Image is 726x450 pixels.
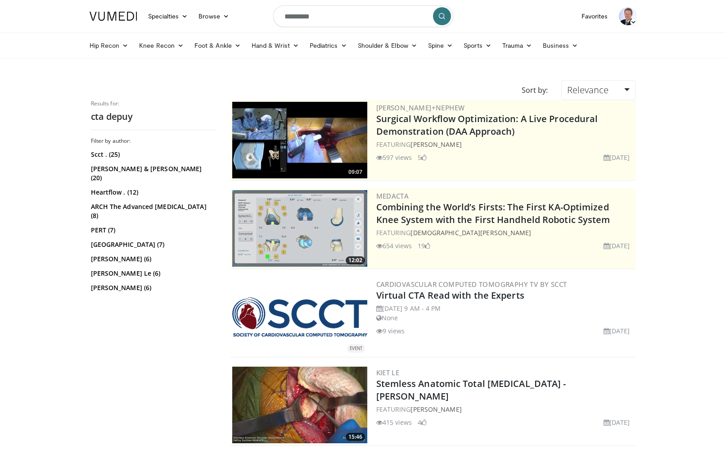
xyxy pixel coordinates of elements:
a: Knee Recon [134,36,189,55]
a: ARCH The Advanced [MEDICAL_DATA] (8) [91,202,215,220]
img: bcfc90b5-8c69-4b20-afee-af4c0acaf118.300x170_q85_crop-smart_upscale.jpg [232,102,367,178]
div: [DATE] 9 AM - 4 PM None [376,304,634,323]
div: FEATURING [376,228,634,237]
a: [PERSON_NAME] Le (6) [91,269,215,278]
h2: cta depuy [91,111,217,123]
a: [GEOGRAPHIC_DATA] (7) [91,240,215,249]
a: Trauma [497,36,538,55]
a: Hand & Wrist [246,36,304,55]
a: Stemless Anatomic Total [MEDICAL_DATA] - [PERSON_NAME] [376,377,566,402]
li: 19 [418,241,430,250]
li: [DATE] [604,153,630,162]
input: Search topics, interventions [273,5,453,27]
a: [PERSON_NAME] [410,140,461,149]
img: Avatar [619,7,637,25]
a: Scct . (25) [91,150,215,159]
div: Sort by: [515,80,555,100]
a: Relevance [561,80,635,100]
a: [PERSON_NAME] (6) [91,255,215,264]
a: Kiet Le [376,368,400,377]
li: 4 [418,418,427,427]
a: Hip Recon [84,36,134,55]
a: 09:07 [232,102,367,178]
span: 15:46 [346,433,365,441]
a: Browse [193,7,234,25]
a: Sports [458,36,497,55]
a: [PERSON_NAME] [410,405,461,414]
li: 415 views [376,418,412,427]
a: Virtual CTA Read with the Experts [376,289,524,301]
li: 597 views [376,153,412,162]
a: Shoulder & Elbow [352,36,423,55]
li: 9 views [376,326,405,336]
a: Pediatrics [304,36,352,55]
img: VuMedi Logo [90,12,137,21]
a: 15:46 [232,367,367,443]
span: 09:07 [346,168,365,176]
li: 5 [418,153,427,162]
a: [PERSON_NAME]+Nephew [376,103,465,112]
a: Heartflow . (12) [91,188,215,197]
h3: Filter by author: [91,137,217,145]
a: 12:02 [232,190,367,267]
div: FEATURING [376,405,634,414]
a: [PERSON_NAME] & [PERSON_NAME] (20) [91,164,215,182]
a: [DEMOGRAPHIC_DATA][PERSON_NAME] [410,228,531,237]
img: aaf1b7f9-f888-4d9f-a252-3ca059a0bd02.300x170_q85_crop-smart_upscale.jpg [232,190,367,267]
span: Relevance [567,84,609,96]
li: [DATE] [604,326,630,336]
a: Cardiovascular Computed Tomography TV by SCCT [376,280,567,289]
a: Surgical Workflow Optimization: A Live Procedural Demonstration (DAA Approach) [376,113,598,137]
a: EVENT [232,297,367,336]
a: Specialties [143,7,194,25]
p: Results for: [91,100,217,107]
a: Business [537,36,583,55]
a: PERT (7) [91,226,215,235]
small: EVENT [350,345,362,351]
a: Spine [423,36,458,55]
div: FEATURING [376,140,634,149]
a: Foot & Ankle [189,36,246,55]
img: 51a70120-4f25-49cc-93a4-67582377e75f.png.300x170_q85_autocrop_double_scale_upscale_version-0.2.png [232,297,367,336]
li: [DATE] [604,418,630,427]
a: Favorites [576,7,613,25]
span: 12:02 [346,256,365,264]
a: [PERSON_NAME] (6) [91,283,215,292]
li: 654 views [376,241,412,250]
a: Combining the World’s Firsts: The First KA-Optimized Knee System with the First Handheld Robotic ... [376,201,610,226]
img: b196fbce-0b0e-4fad-a2fc-487a34c687bc.300x170_q85_crop-smart_upscale.jpg [232,367,367,443]
a: Medacta [376,191,409,200]
li: [DATE] [604,241,630,250]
